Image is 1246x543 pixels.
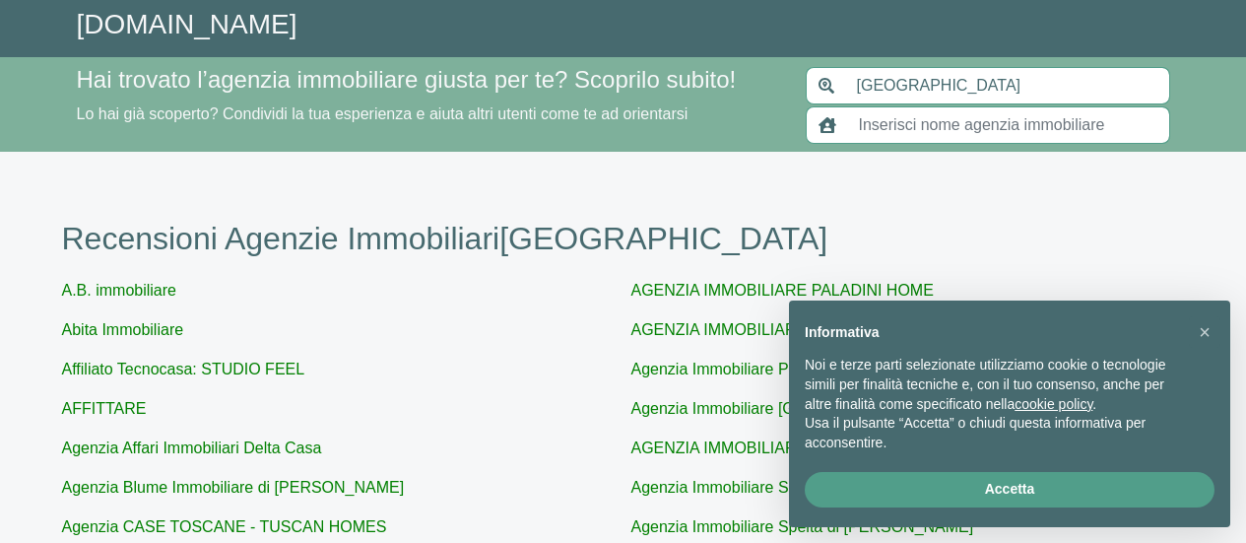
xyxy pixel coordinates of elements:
[805,414,1183,452] p: Usa il pulsante “Accetta” o chiudi questa informativa per acconsentire.
[845,67,1170,104] input: Inserisci area di ricerca (Comune o Provincia)
[77,66,782,95] h4: Hai trovato l’agenzia immobiliare giusta per te? Scoprilo subito!
[805,472,1214,508] button: Accetta
[805,356,1183,414] p: Noi e terze parti selezionate utilizziamo cookie o tecnologie simili per finalità tecniche e, con...
[62,321,184,338] a: Abita Immobiliare
[62,400,147,417] a: AFFITTARE
[631,479,1088,496] a: Agenzia Immobiliare San Marco del Geometra [PERSON_NAME]
[1189,316,1220,348] button: Chiudi questa informativa
[805,324,1183,341] h2: Informativa
[62,440,322,456] a: Agenzia Affari Immobiliari Delta Casa
[631,361,858,377] a: Agenzia Immobiliare Pietrasanta
[1015,396,1092,412] a: cookie policy - il link si apre in una nuova scheda
[77,102,782,126] p: Lo hai già scoperto? Condividi la tua esperienza e aiuta altri utenti come te ad orientarsi
[631,282,934,299] a: AGENZIA IMMOBILIARE PALADINI HOME
[62,361,305,377] a: Affiliato Tecnocasa: STUDIO FEEL
[631,400,943,417] a: Agenzia Immobiliare [GEOGRAPHIC_DATA]
[847,106,1170,144] input: Inserisci nome agenzia immobiliare
[631,518,974,535] a: Agenzia Immobiliare Spelta di [PERSON_NAME]
[631,321,901,338] a: AGENZIA IMMOBILIARE PANORAMA
[631,440,896,456] a: AGENZIA IMMOBILIARE SALVATORI
[62,282,176,299] a: A.B. immobiliare
[62,518,387,535] a: Agenzia CASE TOSCANE - TUSCAN HOMES
[62,220,1185,257] h1: Recensioni Agenzie Immobiliari [GEOGRAPHIC_DATA]
[1199,321,1211,343] span: ×
[62,479,405,496] a: Agenzia Blume Immobiliare di [PERSON_NAME]
[77,9,297,39] a: [DOMAIN_NAME]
